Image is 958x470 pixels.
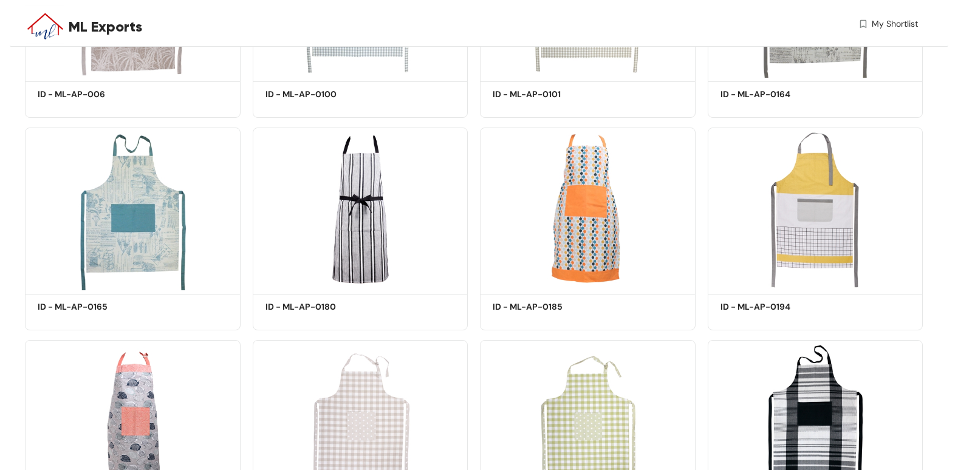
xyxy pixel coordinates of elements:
span: ML Exports [69,16,142,38]
img: wishlist [858,18,869,30]
img: f186d66c-eecf-47d6-96f0-3d9fbb0c9883 [25,128,241,290]
h5: ID - ML-AP-0165 [38,301,141,313]
img: d6bce345-2c16-4a93-ad39-b5863c5311f2 [708,128,923,290]
img: Buyer Portal [25,5,64,44]
h5: ID - ML-AP-0101 [493,88,596,101]
h5: ID - ML-AP-0194 [720,301,824,313]
img: 9f68a307-280f-4ed6-8612-f2ddd331ca63 [253,128,468,290]
h5: ID - ML-AP-0164 [720,88,824,101]
img: 0b6e5989-9331-45e1-9ebd-143d5d80cb38 [480,128,696,290]
h5: ID - ML-AP-0180 [265,301,369,313]
h5: ID - ML-AP-0185 [493,301,596,313]
span: My Shortlist [872,18,918,30]
h5: ID - ML-AP-0100 [265,88,369,101]
h5: ID - ML-AP-006 [38,88,141,101]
